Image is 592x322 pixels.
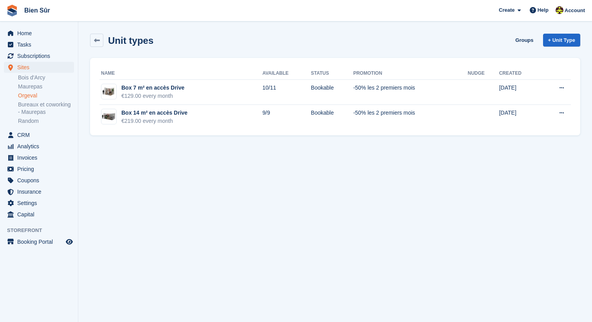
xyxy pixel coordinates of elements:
td: Bookable [311,80,353,105]
a: Preview store [65,237,74,246]
a: menu [4,130,74,140]
td: 10/11 [262,80,311,105]
a: menu [4,198,74,209]
th: Promotion [353,67,467,80]
span: Sites [17,62,64,73]
a: Bien Sûr [21,4,53,17]
a: menu [4,236,74,247]
div: €129.00 every month [121,92,184,100]
a: Orgeval [18,92,74,99]
span: Storefront [7,227,78,234]
a: menu [4,141,74,152]
a: menu [4,62,74,73]
a: Maurepas [18,83,74,90]
a: menu [4,50,74,61]
img: box-7m2.jpg [101,86,116,97]
td: [DATE] [499,80,541,105]
span: Booking Portal [17,236,64,247]
a: Random [18,117,74,125]
span: Home [17,28,64,39]
a: menu [4,39,74,50]
a: menu [4,186,74,197]
a: Bureaux et coworking - Maurepas [18,101,74,116]
td: -50% les 2 premiers mois [353,80,467,105]
a: menu [4,28,74,39]
img: box-14m2.jpg [101,111,116,122]
div: Box 7 m² en accès Drive [121,84,184,92]
span: Create [499,6,514,14]
span: Account [565,7,585,14]
span: Pricing [17,164,64,174]
h2: Unit types [108,35,153,46]
span: Insurance [17,186,64,197]
th: Created [499,67,541,80]
td: 9/9 [262,105,311,130]
th: Available [262,67,311,80]
span: Subscriptions [17,50,64,61]
a: Bois d'Arcy [18,74,74,81]
span: Settings [17,198,64,209]
a: menu [4,209,74,220]
a: Groups [512,34,536,47]
span: Tasks [17,39,64,50]
td: Bookable [311,105,353,130]
span: Help [538,6,549,14]
a: menu [4,164,74,174]
a: menu [4,175,74,186]
th: Name [99,67,262,80]
span: Capital [17,209,64,220]
div: Box 14 m² en accès Drive [121,109,188,117]
span: CRM [17,130,64,140]
a: menu [4,152,74,163]
th: Status [311,67,353,80]
img: Marie Tran [556,6,563,14]
img: stora-icon-8386f47178a22dfd0bd8f6a31ec36ba5ce8667c1dd55bd0f319d3a0aa187defe.svg [6,5,18,16]
td: -50% les 2 premiers mois [353,105,467,130]
td: [DATE] [499,105,541,130]
span: Analytics [17,141,64,152]
th: Nudge [467,67,499,80]
a: + Unit Type [543,34,580,47]
span: Invoices [17,152,64,163]
div: €219.00 every month [121,117,188,125]
span: Coupons [17,175,64,186]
